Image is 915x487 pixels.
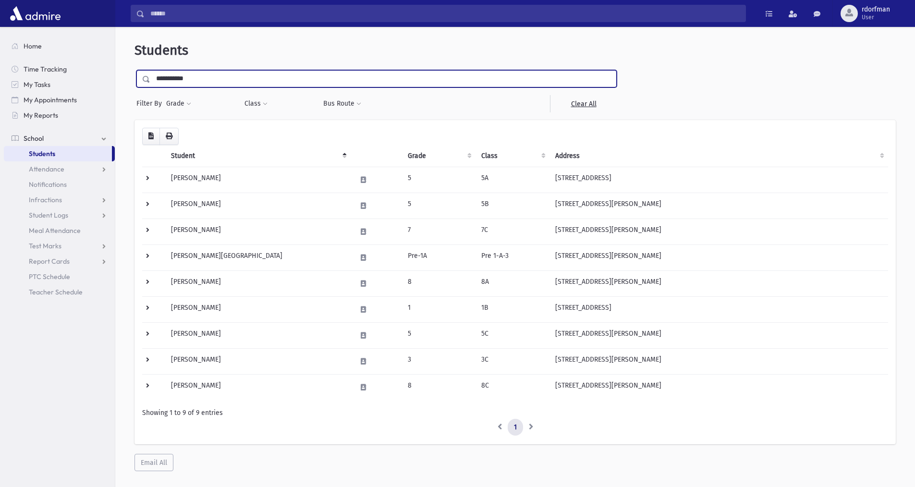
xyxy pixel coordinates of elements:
td: [STREET_ADDRESS] [549,296,888,322]
button: CSV [142,128,160,145]
a: Infractions [4,192,115,207]
td: [PERSON_NAME] [165,374,351,400]
a: Student Logs [4,207,115,223]
td: [PERSON_NAME] [165,167,351,193]
a: My Reports [4,108,115,123]
td: 7 [402,219,476,244]
span: School [24,134,44,143]
a: Notifications [4,177,115,192]
span: Attendance [29,165,64,173]
span: PTC Schedule [29,272,70,281]
td: [PERSON_NAME] [165,322,351,348]
td: [STREET_ADDRESS][PERSON_NAME] [549,322,888,348]
a: Students [4,146,112,161]
td: [STREET_ADDRESS][PERSON_NAME] [549,348,888,374]
td: 5 [402,167,476,193]
span: Students [29,149,55,158]
td: [PERSON_NAME] [165,219,351,244]
td: [STREET_ADDRESS][PERSON_NAME] [549,193,888,219]
td: 5 [402,322,476,348]
span: Filter By [136,98,166,109]
td: Pre 1-A-3 [476,244,549,270]
td: 3 [402,348,476,374]
button: Email All [134,454,173,471]
a: Test Marks [4,238,115,254]
td: 5A [476,167,549,193]
td: [STREET_ADDRESS][PERSON_NAME] [549,270,888,296]
td: 3C [476,348,549,374]
img: AdmirePro [8,4,63,23]
td: Pre-1A [402,244,476,270]
span: Students [134,42,188,58]
a: Clear All [550,95,617,112]
td: [PERSON_NAME] [165,270,351,296]
span: Teacher Schedule [29,288,83,296]
a: Report Cards [4,254,115,269]
a: My Tasks [4,77,115,92]
span: Time Tracking [24,65,67,73]
th: Class: activate to sort column ascending [476,145,549,167]
td: 5C [476,322,549,348]
a: Meal Attendance [4,223,115,238]
button: Bus Route [323,95,362,112]
th: Grade: activate to sort column ascending [402,145,476,167]
span: Test Marks [29,242,61,250]
td: [PERSON_NAME] [165,296,351,322]
a: Attendance [4,161,115,177]
td: 5B [476,193,549,219]
a: 1 [508,419,523,436]
td: 1B [476,296,549,322]
span: My Tasks [24,80,50,89]
a: School [4,131,115,146]
span: Infractions [29,195,62,204]
td: 8 [402,374,476,400]
span: My Reports [24,111,58,120]
td: [STREET_ADDRESS] [549,167,888,193]
span: rdorfman [862,6,890,13]
a: Home [4,38,115,54]
span: User [862,13,890,21]
button: Print [159,128,179,145]
span: My Appointments [24,96,77,104]
button: Grade [166,95,192,112]
td: [STREET_ADDRESS][PERSON_NAME] [549,374,888,400]
a: Time Tracking [4,61,115,77]
th: Student: activate to sort column descending [165,145,351,167]
td: 8 [402,270,476,296]
span: Student Logs [29,211,68,219]
a: Teacher Schedule [4,284,115,300]
td: 5 [402,193,476,219]
span: Notifications [29,180,67,189]
div: Showing 1 to 9 of 9 entries [142,408,888,418]
td: [PERSON_NAME] [165,193,351,219]
input: Search [145,5,745,22]
button: Class [244,95,268,112]
td: 1 [402,296,476,322]
span: Meal Attendance [29,226,81,235]
span: Report Cards [29,257,70,266]
a: PTC Schedule [4,269,115,284]
td: [PERSON_NAME] [165,348,351,374]
td: 8A [476,270,549,296]
td: [STREET_ADDRESS][PERSON_NAME] [549,244,888,270]
td: 8C [476,374,549,400]
span: Home [24,42,42,50]
td: 7C [476,219,549,244]
td: [STREET_ADDRESS][PERSON_NAME] [549,219,888,244]
td: [PERSON_NAME][GEOGRAPHIC_DATA] [165,244,351,270]
a: My Appointments [4,92,115,108]
th: Address: activate to sort column ascending [549,145,888,167]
